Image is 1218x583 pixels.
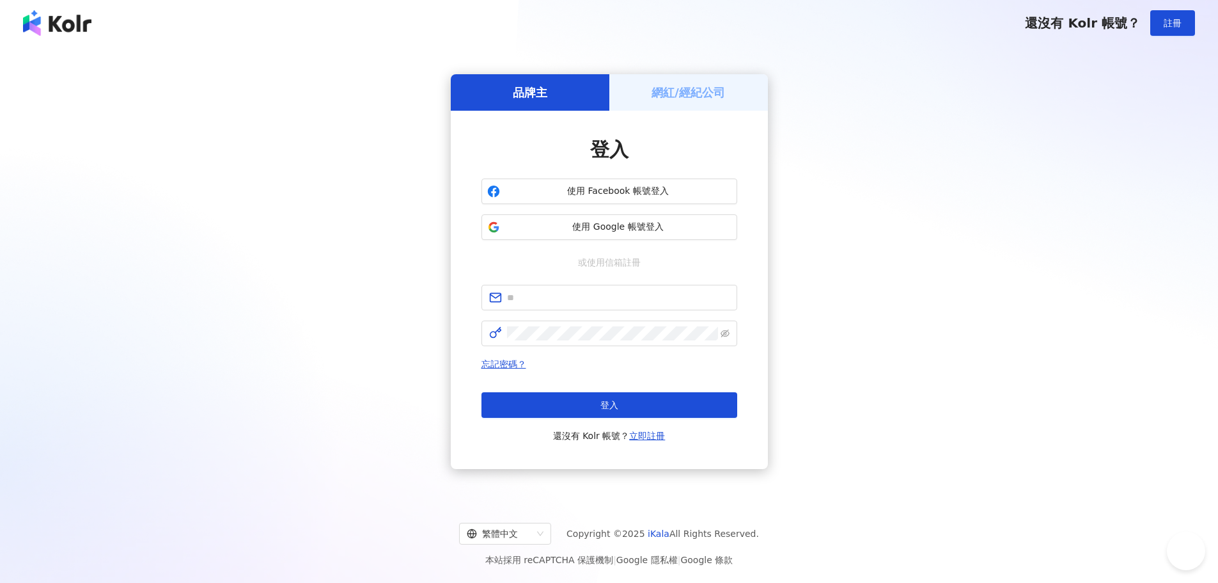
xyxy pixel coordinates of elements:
[600,400,618,410] span: 登入
[481,179,737,204] button: 使用 Facebook 帳號登入
[513,84,547,100] h5: 品牌主
[481,392,737,418] button: 登入
[481,214,737,240] button: 使用 Google 帳號登入
[553,428,666,443] span: 還沒有 Kolr 帳號？
[505,221,731,234] span: 使用 Google 帳號登入
[613,555,616,565] span: |
[648,529,669,539] a: iKala
[1025,15,1140,31] span: 還沒有 Kolr 帳號？
[505,185,731,198] span: 使用 Facebook 帳號登入
[616,555,678,565] a: Google 隱私權
[680,555,733,565] a: Google 條款
[590,138,629,161] span: 登入
[721,329,730,338] span: eye-invisible
[23,10,91,36] img: logo
[481,359,526,369] a: 忘記密碼？
[566,526,759,541] span: Copyright © 2025 All Rights Reserved.
[485,552,733,568] span: 本站採用 reCAPTCHA 保護機制
[629,431,665,441] a: 立即註冊
[652,84,725,100] h5: 網紅/經紀公司
[678,555,681,565] span: |
[1164,18,1182,28] span: 註冊
[1150,10,1195,36] button: 註冊
[1167,532,1205,570] iframe: Help Scout Beacon - Open
[569,255,650,269] span: 或使用信箱註冊
[467,523,532,544] div: 繁體中文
